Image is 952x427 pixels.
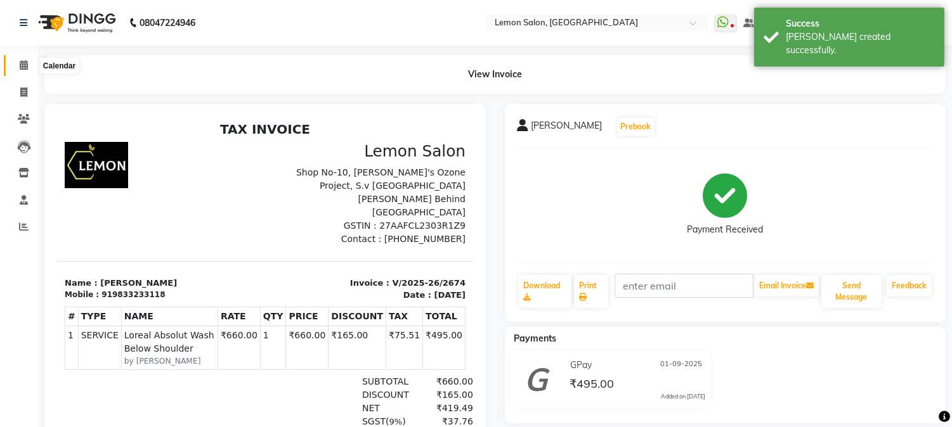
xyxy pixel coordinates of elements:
[21,209,64,253] td: SERVICE
[329,190,366,209] th: TAX
[305,300,329,310] span: SGST
[40,58,79,73] div: Calendar
[216,116,408,129] p: Contact : [PHONE_NUMBER]
[203,190,229,209] th: QTY
[329,209,366,253] td: ₹75.51
[660,359,702,372] span: 01-09-2025
[661,392,705,401] div: Added on [DATE]
[519,275,571,308] a: Download
[615,274,753,298] input: enter email
[203,209,229,253] td: 1
[570,376,614,394] span: ₹495.00
[271,209,329,253] td: ₹165.00
[216,160,408,173] p: Invoice : V/2025-26/2674
[514,333,557,344] span: Payments
[8,160,200,173] p: Name : [PERSON_NAME]
[140,5,195,41] b: 08047224946
[297,285,357,298] div: NET
[356,272,416,285] div: ₹165.00
[64,190,160,209] th: NAME
[531,119,603,137] span: [PERSON_NAME]
[8,407,408,418] p: Please visit again !
[67,212,158,239] span: Loreal Absolut Wash Below Shoulder
[216,49,408,103] p: Shop No-10, [PERSON_NAME]'s Ozone Project, S.v [GEOGRAPHIC_DATA][PERSON_NAME] Behind [GEOGRAPHIC_...
[44,55,946,94] div: View Invoice
[8,5,408,20] h2: TAX INVOICE
[297,298,357,312] div: ( )
[44,172,108,184] div: 919833233118
[574,275,608,308] a: Print
[297,272,357,285] div: DISCOUNT
[570,359,592,372] span: GPay
[8,209,22,253] td: 1
[297,378,357,392] div: Paid
[356,378,416,392] div: ₹495.00
[687,224,763,237] div: Payment Received
[21,190,64,209] th: TYPE
[216,172,408,185] p: Date : [DATE]
[786,30,935,57] div: Bill created successfully.
[356,325,416,352] div: ₹495.00
[305,366,328,376] span: GPay
[160,209,203,253] td: ₹660.00
[887,275,932,296] a: Feedback
[216,25,408,44] h3: Lemon Salon
[216,103,408,116] p: GSTIN : 27AAFCL2303R1Z9
[356,365,416,378] div: ₹495.00
[618,118,655,136] button: Prebook
[8,190,22,209] th: #
[356,258,416,272] div: ₹660.00
[332,314,346,323] span: 9%
[271,190,329,209] th: DISCOUNT
[229,209,271,253] td: ₹660.00
[366,209,408,253] td: ₹495.00
[356,298,416,312] div: ₹37.76
[297,258,357,272] div: SUBTOTAL
[821,275,882,308] button: Send Message
[229,190,271,209] th: PRICE
[67,239,158,250] small: by [PERSON_NAME]
[297,325,357,352] div: GRAND TOTAL
[356,312,416,325] div: ₹37.76
[356,285,416,298] div: ₹419.49
[366,190,408,209] th: TOTAL
[305,313,329,323] span: CGST
[160,190,203,209] th: RATE
[332,300,346,310] span: 9%
[297,312,357,325] div: ( )
[297,352,357,365] div: Payments
[8,172,42,184] div: Mobile :
[754,275,819,296] button: Email Invoice
[32,5,119,41] img: logo
[786,17,935,30] div: Success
